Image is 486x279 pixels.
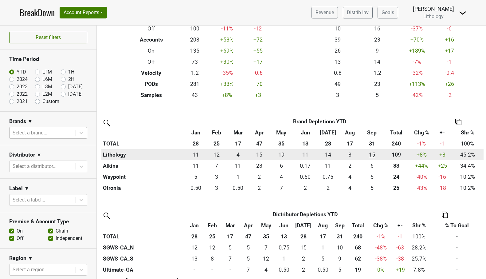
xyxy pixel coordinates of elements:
div: 25 [384,184,409,192]
td: 1.75 [339,160,361,171]
td: 4.75 [361,182,382,193]
th: On [121,46,182,57]
td: -1 [437,56,462,67]
div: 0.50 [228,184,248,192]
div: 11 [187,151,205,159]
div: 2 [294,255,312,263]
h3: Time Period [9,56,87,62]
div: 11 [319,162,337,170]
label: YTD [17,68,26,76]
td: 1.2 [182,67,209,78]
td: 0.166 [293,160,317,171]
th: Total: activate to sort column ascending [348,220,368,231]
label: On [17,227,23,235]
th: 47 [239,231,257,242]
th: Total: activate to sort column ascending [383,127,410,138]
td: 1.5 [293,182,317,193]
td: 2.167 [293,253,314,264]
h3: Brands [9,118,26,125]
div: 5 [241,255,256,263]
td: 5 [361,171,382,182]
td: +17 [245,56,271,67]
div: 68 [349,244,366,252]
td: 7.417 [206,160,227,171]
td: 1.333 [275,253,293,264]
span: -1% [377,233,385,240]
td: 0.5 [227,182,249,193]
div: 1 [276,255,292,263]
th: May: activate to sort column ascending [269,127,293,138]
div: 1 [228,173,248,181]
div: 8 [205,255,220,263]
th: Waypoint [101,171,185,182]
td: 14.833 [249,149,269,160]
td: 13.083 [185,253,203,264]
td: 0.8 [318,67,358,78]
td: 0.5 [293,171,317,182]
td: 5.083 [221,242,239,253]
div: 11 [187,162,205,170]
td: +30 % [208,56,245,67]
td: 135 [182,46,209,57]
th: Aug: activate to sort column ascending [314,220,332,231]
th: Samples [121,90,182,101]
td: - [431,242,483,253]
img: Copy to clipboard [455,119,461,125]
td: -42 % [397,90,437,101]
label: LTM [42,68,52,76]
td: 3.917 [227,149,249,160]
label: Chain [56,227,68,235]
td: -2 [437,90,462,101]
td: 1 [227,171,249,182]
div: 6 [271,162,292,170]
div: 5 [223,244,238,252]
td: 23 [358,34,397,46]
td: 3.584 [269,171,293,182]
th: Apr: activate to sort column ascending [249,127,269,138]
td: -12 [245,23,271,34]
td: 3 [318,90,358,101]
td: 11.5 [257,253,275,264]
th: Otronia [101,182,185,193]
div: 2 [319,184,337,192]
td: 8.916 [332,253,348,264]
label: [DATE] [68,90,83,98]
td: 73 [182,56,209,67]
td: +33 % [208,78,245,90]
div: 10 [333,244,346,252]
td: -0.4 [437,67,462,78]
td: 16 [358,23,397,34]
div: 2 [251,173,268,181]
th: 28 [293,231,314,242]
th: 31 [332,231,348,242]
div: 4 [271,173,292,181]
th: SGWS-CA_S [101,253,185,264]
label: L2M [42,90,52,98]
th: Apr: activate to sort column ascending [239,220,257,231]
th: 35 [257,231,275,242]
td: 100% [407,231,431,242]
td: 0.75 [317,171,338,182]
td: 208 [182,34,209,46]
label: 2021 [17,98,28,105]
th: Chg %: activate to sort column ascending [368,220,394,231]
td: 11 [317,160,338,171]
div: 4 [340,184,360,192]
label: Independent [56,235,82,242]
th: 108.644 [383,149,410,160]
th: Feb: activate to sort column ascending [206,127,227,138]
div: 4 [228,151,248,159]
td: 3.75 [339,182,361,193]
div: 1 [316,244,331,252]
div: 3 [208,173,225,181]
span: ▼ [37,151,41,159]
a: BreakDown [20,6,55,19]
div: 0.50 [187,184,205,192]
td: 10.167 [332,242,348,253]
th: 17 [339,138,361,149]
th: 35 [269,138,293,149]
th: Chg %: activate to sort column ascending [410,127,433,138]
div: +25 [435,162,450,170]
th: 28 [185,231,203,242]
div: 0.75 [276,244,292,252]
